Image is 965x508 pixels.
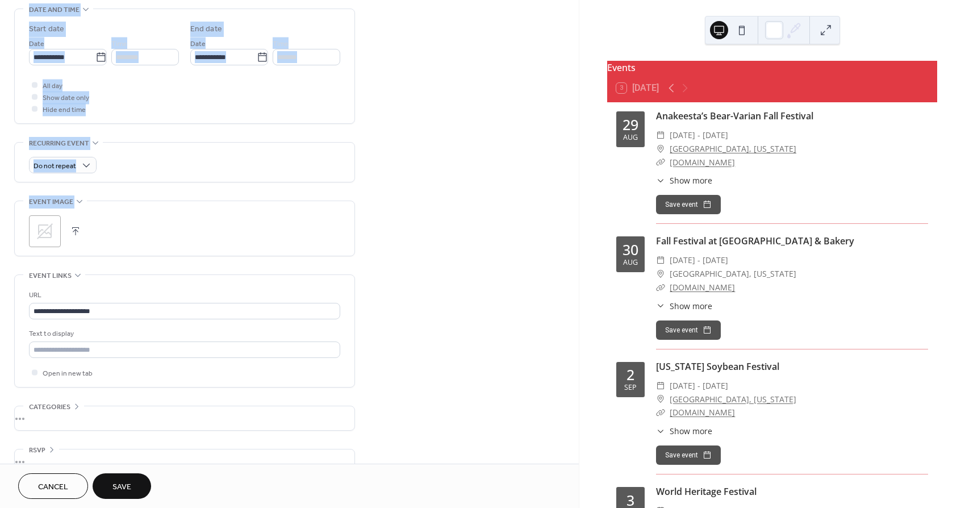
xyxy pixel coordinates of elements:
[670,174,712,186] span: Show more
[656,406,665,419] div: ​
[29,215,61,247] div: ;
[656,379,665,393] div: ​
[38,481,68,493] span: Cancel
[43,104,86,116] span: Hide end time
[93,473,151,499] button: Save
[29,401,70,413] span: Categories
[656,142,665,156] div: ​
[43,92,89,104] span: Show date only
[623,259,638,267] div: Aug
[623,134,638,141] div: Aug
[656,485,757,498] a: World Heritage Festival
[29,289,338,301] div: URL
[656,156,665,169] div: ​
[670,393,796,406] a: [GEOGRAPHIC_DATA], [US_STATE]
[670,267,796,281] span: [GEOGRAPHIC_DATA], [US_STATE]
[626,368,634,382] div: 2
[29,38,44,50] span: Date
[670,425,712,437] span: Show more
[29,23,64,35] div: Start date
[111,38,127,50] span: Time
[29,138,89,149] span: Recurring event
[190,23,222,35] div: End date
[656,174,712,186] button: ​Show more
[15,406,354,430] div: •••
[43,368,93,380] span: Open in new tab
[607,61,937,74] div: Events
[656,425,712,437] button: ​Show more
[623,243,638,257] div: 30
[656,267,665,281] div: ​
[626,493,634,507] div: 3
[670,282,735,293] a: [DOMAIN_NAME]
[112,481,131,493] span: Save
[623,118,638,132] div: 29
[656,253,665,267] div: ​
[273,38,289,50] span: Time
[18,473,88,499] button: Cancel
[656,445,721,465] button: Save event
[624,384,637,392] div: Sep
[670,379,728,393] span: [DATE] - [DATE]
[656,320,721,340] button: Save event
[15,449,354,473] div: •••
[656,281,665,294] div: ​
[656,360,779,373] a: [US_STATE] Soybean Festival
[656,425,665,437] div: ​
[670,157,735,168] a: [DOMAIN_NAME]
[29,270,72,282] span: Event links
[670,300,712,312] span: Show more
[656,300,712,312] button: ​Show more
[670,407,735,418] a: [DOMAIN_NAME]
[29,444,45,456] span: RSVP
[670,128,728,142] span: [DATE] - [DATE]
[670,142,796,156] a: [GEOGRAPHIC_DATA], [US_STATE]
[29,196,73,208] span: Event image
[656,393,665,406] div: ​
[656,195,721,214] button: Save event
[190,38,206,50] span: Date
[656,300,665,312] div: ​
[656,128,665,142] div: ​
[34,160,76,173] span: Do not repeat
[656,110,813,122] a: Anakeesta’s Bear-Varian Fall Festival
[29,4,80,16] span: Date and time
[29,328,338,340] div: Text to display
[43,80,62,92] span: All day
[670,253,728,267] span: [DATE] - [DATE]
[656,174,665,186] div: ​
[656,235,854,247] a: Fall Festival at [GEOGRAPHIC_DATA] & Bakery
